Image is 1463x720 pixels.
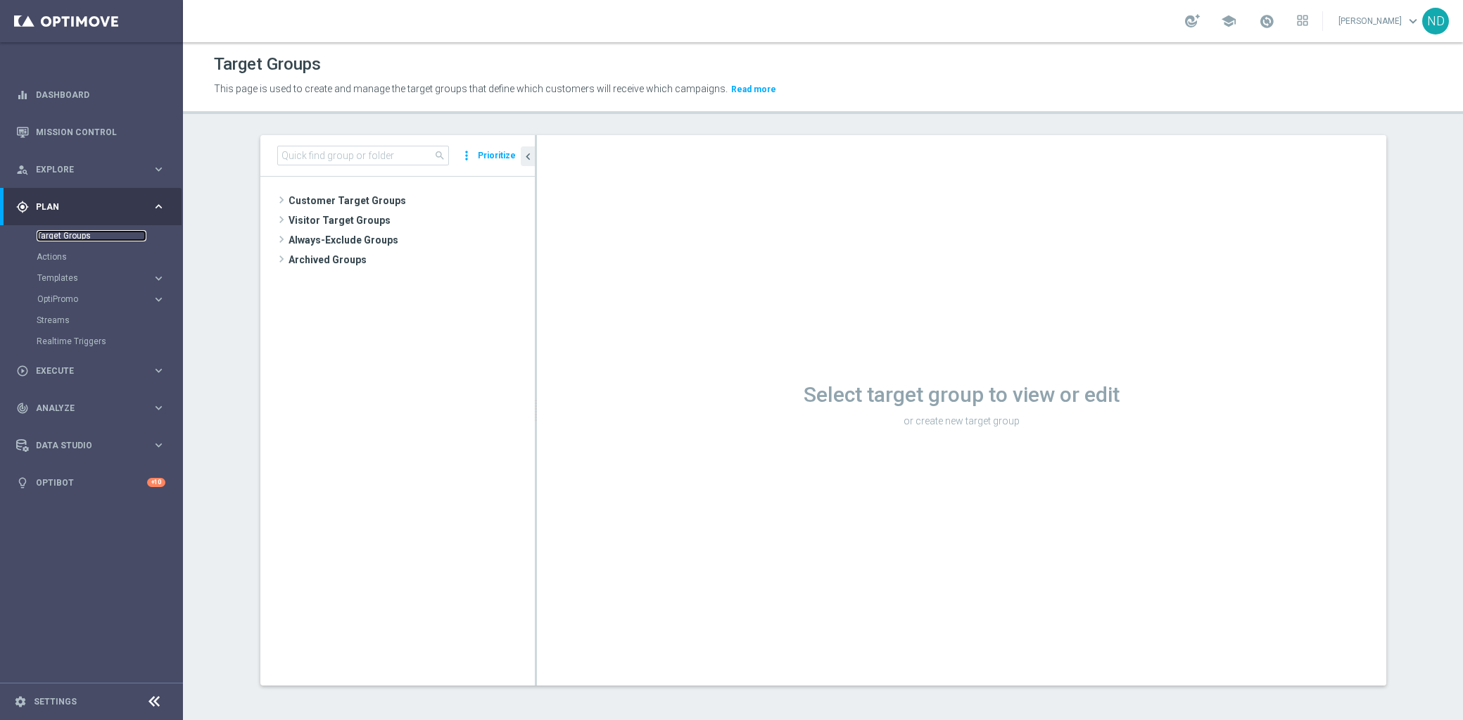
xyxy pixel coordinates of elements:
[36,113,165,151] a: Mission Control
[37,267,182,289] div: Templates
[15,89,166,101] button: equalizer Dashboard
[37,246,182,267] div: Actions
[277,146,449,165] input: Quick find group or folder
[730,82,778,97] button: Read more
[36,165,152,174] span: Explore
[152,293,165,306] i: keyboard_arrow_right
[289,210,535,230] span: Visitor Target Groups
[37,225,182,246] div: Target Groups
[152,200,165,213] i: keyboard_arrow_right
[37,274,138,282] span: Templates
[37,295,152,303] div: OptiPromo
[152,401,165,415] i: keyboard_arrow_right
[15,127,166,138] button: Mission Control
[36,203,152,211] span: Plan
[521,146,535,166] button: chevron_left
[15,164,166,175] button: person_search Explore keyboard_arrow_right
[537,382,1386,408] h1: Select target group to view or edit
[152,438,165,452] i: keyboard_arrow_right
[16,476,29,489] i: lightbulb
[289,230,535,250] span: Always-Exclude Groups
[152,272,165,285] i: keyboard_arrow_right
[16,89,29,101] i: equalizer
[36,367,152,375] span: Execute
[15,365,166,377] button: play_circle_outline Execute keyboard_arrow_right
[37,295,138,303] span: OptiPromo
[1337,11,1422,32] a: [PERSON_NAME]keyboard_arrow_down
[15,477,166,488] button: lightbulb Optibot +10
[16,402,152,415] div: Analyze
[37,230,146,241] a: Target Groups
[34,697,77,706] a: Settings
[37,251,146,263] a: Actions
[1405,13,1421,29] span: keyboard_arrow_down
[36,464,147,501] a: Optibot
[37,315,146,326] a: Streams
[37,274,152,282] div: Templates
[36,76,165,113] a: Dashboard
[15,201,166,213] button: gps_fixed Plan keyboard_arrow_right
[152,364,165,377] i: keyboard_arrow_right
[15,403,166,414] button: track_changes Analyze keyboard_arrow_right
[16,402,29,415] i: track_changes
[37,293,166,305] button: OptiPromo keyboard_arrow_right
[16,439,152,452] div: Data Studio
[214,83,728,94] span: This page is used to create and manage the target groups that define which customers will receive...
[147,478,165,487] div: +10
[214,54,321,75] h1: Target Groups
[289,191,535,210] span: Customer Target Groups
[16,201,152,213] div: Plan
[16,163,29,176] i: person_search
[37,289,182,310] div: OptiPromo
[1422,8,1449,34] div: ND
[37,336,146,347] a: Realtime Triggers
[14,695,27,708] i: settings
[434,150,445,161] span: search
[152,163,165,176] i: keyboard_arrow_right
[289,250,535,270] span: Archived Groups
[16,464,165,501] div: Optibot
[36,441,152,450] span: Data Studio
[1221,13,1236,29] span: school
[16,365,152,377] div: Execute
[16,76,165,113] div: Dashboard
[37,310,182,331] div: Streams
[460,146,474,165] i: more_vert
[476,146,518,165] button: Prioritize
[15,440,166,451] button: Data Studio keyboard_arrow_right
[521,150,535,163] i: chevron_left
[16,201,29,213] i: gps_fixed
[16,163,152,176] div: Explore
[16,113,165,151] div: Mission Control
[37,331,182,352] div: Realtime Triggers
[537,415,1386,427] p: or create new target group
[37,272,166,284] button: Templates keyboard_arrow_right
[16,365,29,377] i: play_circle_outline
[36,404,152,412] span: Analyze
